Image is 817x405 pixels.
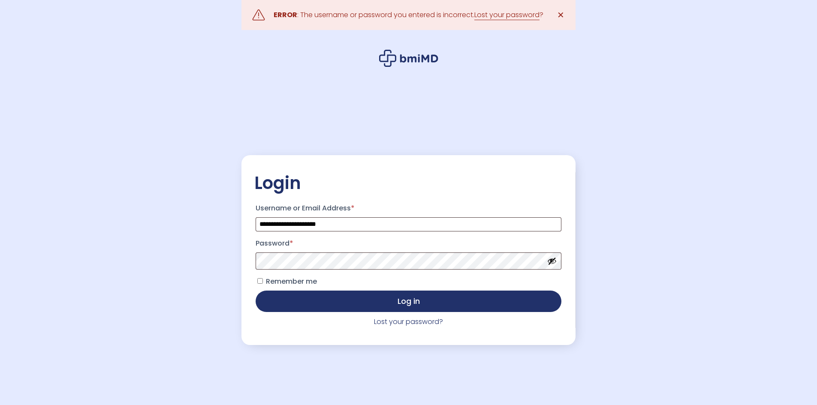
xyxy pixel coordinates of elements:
[256,291,561,312] button: Log in
[254,172,563,194] h2: Login
[256,201,561,215] label: Username or Email Address
[474,10,540,20] a: Lost your password
[552,6,569,24] a: ✕
[547,256,557,266] button: Show password
[374,317,443,327] a: Lost your password?
[256,237,561,250] label: Password
[266,276,317,286] span: Remember me
[274,9,543,21] div: : The username or password you entered is incorrect. ?
[274,10,297,20] strong: ERROR
[557,9,564,21] span: ✕
[257,278,263,284] input: Remember me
